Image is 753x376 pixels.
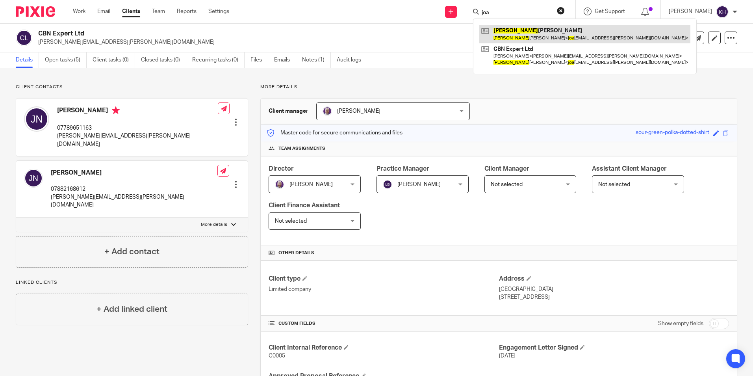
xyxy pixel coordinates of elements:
[302,52,331,68] a: Notes (1)
[24,106,49,132] img: svg%3E
[397,182,441,187] span: [PERSON_NAME]
[275,180,284,189] img: 299265733_8469615096385794_2151642007038266035_n%20(1).jpg
[383,180,392,189] img: svg%3E
[484,166,529,172] span: Client Manager
[250,52,268,68] a: Files
[278,250,314,256] span: Other details
[16,84,248,90] p: Client contacts
[260,84,737,90] p: More details
[592,166,667,172] span: Assistant Client Manager
[177,7,197,15] a: Reports
[278,145,325,152] span: Team assignments
[16,279,248,286] p: Linked clients
[499,293,729,301] p: [STREET_ADDRESS]
[499,353,516,359] span: [DATE]
[51,193,217,209] p: [PERSON_NAME][EMAIL_ADDRESS][PERSON_NAME][DOMAIN_NAME]
[192,52,245,68] a: Recurring tasks (0)
[57,124,218,132] p: 07789651163
[269,285,499,293] p: Limited company
[716,6,729,18] img: svg%3E
[481,9,552,17] input: Search
[337,52,367,68] a: Audit logs
[38,30,512,38] h2: CBN Expert Ltd
[269,107,308,115] h3: Client manager
[208,7,229,15] a: Settings
[16,52,39,68] a: Details
[51,169,217,177] h4: [PERSON_NAME]
[337,108,380,114] span: [PERSON_NAME]
[97,7,110,15] a: Email
[269,166,294,172] span: Director
[269,344,499,352] h4: Client Internal Reference
[376,166,429,172] span: Practice Manager
[269,353,285,359] span: C0005
[267,129,402,137] p: Master code for secure communications and files
[491,182,523,187] span: Not selected
[24,169,43,188] img: svg%3E
[269,275,499,283] h4: Client type
[112,106,120,114] i: Primary
[323,106,332,116] img: 299265733_8469615096385794_2151642007038266035_n%20(1).jpg
[274,52,296,68] a: Emails
[595,9,625,14] span: Get Support
[104,246,160,258] h4: + Add contact
[152,7,165,15] a: Team
[57,106,218,116] h4: [PERSON_NAME]
[57,132,218,148] p: [PERSON_NAME][EMAIL_ADDRESS][PERSON_NAME][DOMAIN_NAME]
[51,185,217,193] p: 07882168612
[38,38,630,46] p: [PERSON_NAME][EMAIL_ADDRESS][PERSON_NAME][DOMAIN_NAME]
[598,182,630,187] span: Not selected
[499,344,729,352] h4: Engagement Letter Signed
[122,7,140,15] a: Clients
[96,303,167,315] h4: + Add linked client
[269,202,340,208] span: Client Finance Assistant
[658,320,703,328] label: Show empty fields
[669,7,712,15] p: [PERSON_NAME]
[201,222,227,228] p: More details
[289,182,333,187] span: [PERSON_NAME]
[557,7,565,15] button: Clear
[73,7,85,15] a: Work
[45,52,87,68] a: Open tasks (5)
[269,320,499,327] h4: CUSTOM FIELDS
[93,52,135,68] a: Client tasks (0)
[275,218,307,224] span: Not selected
[499,285,729,293] p: [GEOGRAPHIC_DATA]
[636,128,709,138] div: sour-green-polka-dotted-shirt
[16,30,32,46] img: svg%3E
[141,52,186,68] a: Closed tasks (0)
[16,6,55,17] img: Pixie
[499,275,729,283] h4: Address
